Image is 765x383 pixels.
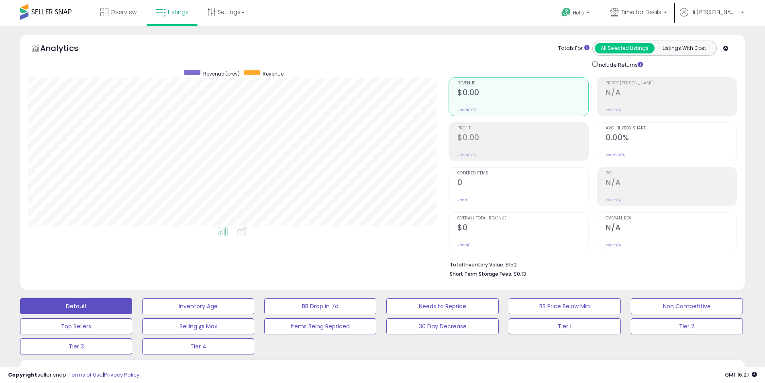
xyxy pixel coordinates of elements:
[20,338,132,354] button: Tier 3
[457,133,588,144] h2: $0.00
[606,108,621,113] small: Prev: N/A
[457,153,476,158] small: Prev: $0.00
[606,171,736,176] span: ROI
[514,270,526,278] span: $0.13
[595,43,655,53] button: All Selected Listings
[457,108,476,113] small: Prev: $0.00
[509,318,621,334] button: Tier 1
[110,8,137,16] span: Overview
[631,298,743,314] button: Non Competitive
[264,318,376,334] button: Items Being Repriced
[606,126,736,131] span: Avg. Buybox Share
[20,318,132,334] button: Top Sellers
[606,223,736,234] h2: N/A
[386,318,498,334] button: 30 Day Decrease
[457,171,588,176] span: Ordered Items
[457,88,588,99] h2: $0.00
[450,261,504,268] b: Total Inventory Value:
[450,259,731,269] li: $152
[725,371,757,379] span: 2025-08-12 16:27 GMT
[264,298,376,314] button: BB Drop in 7d
[573,9,584,16] span: Help
[142,338,254,354] button: Tier 4
[142,318,254,334] button: Selling @ Max
[457,223,588,234] h2: $0
[168,8,189,16] span: Listings
[680,8,744,26] a: Hi [PERSON_NAME]
[386,298,498,314] button: Needs to Reprice
[561,7,571,17] i: Get Help
[606,178,736,189] h2: N/A
[606,153,625,158] small: Prev: 0.00%
[203,70,240,77] span: Revenue (prev)
[69,371,103,379] a: Terms of Use
[621,8,661,16] span: Time for Deals
[8,371,139,379] div: seller snap | |
[457,243,471,248] small: Prev: $0
[558,45,590,52] div: Totals For
[654,43,714,53] button: Listings With Cost
[509,298,621,314] button: BB Price Below Min
[20,298,132,314] button: Default
[263,70,284,77] span: Revenue
[606,243,621,248] small: Prev: N/A
[586,60,653,69] div: Include Returns
[8,371,37,379] strong: Copyright
[450,270,512,277] b: Short Term Storage Fees:
[104,371,139,379] a: Privacy Policy
[606,81,736,86] span: Profit [PERSON_NAME]
[457,81,588,86] span: Revenue
[142,298,254,314] button: Inventory Age
[631,318,743,334] button: Tier 2
[606,133,736,144] h2: 0.00%
[457,126,588,131] span: Profit
[40,43,94,56] h5: Analytics
[690,8,738,16] span: Hi [PERSON_NAME]
[555,1,598,26] a: Help
[457,216,588,221] span: Overall Total Revenue
[457,178,588,189] h2: 0
[606,198,621,203] small: Prev: N/A
[606,216,736,221] span: Overall ROI
[457,198,469,203] small: Prev: 0
[624,365,745,373] p: Listing States:
[606,88,736,99] h2: N/A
